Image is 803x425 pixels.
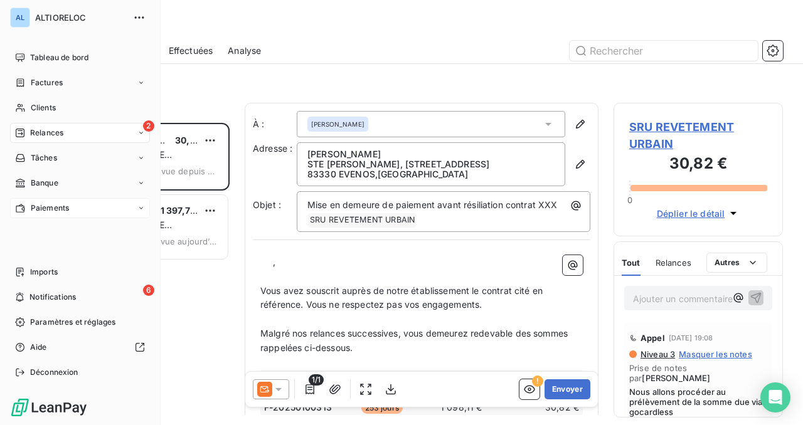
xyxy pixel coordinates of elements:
[760,382,790,412] div: Open Intercom Messenger
[653,206,744,221] button: Déplier le détail
[10,8,30,28] div: AL
[307,199,558,210] span: Mise en demeure de paiement avant résiliation contrat XXX
[502,401,580,414] td: 30,82 €
[260,285,545,310] span: Vous avez souscrit auprès de notre établissement le contrat cité en référence. Vous ne respectez ...
[31,152,57,164] span: Tâches
[639,349,675,359] span: Niveau 3
[30,367,78,378] span: Déconnexion
[30,266,58,278] span: Imports
[545,379,590,399] button: Envoyer
[29,291,76,303] span: Notifications
[679,349,752,359] span: Masquer les notes
[669,334,713,342] span: [DATE] 19:08
[147,236,218,246] span: prévue aujourd’hui
[30,52,88,63] span: Tableau de bord
[175,135,210,145] span: 30,82 €
[31,177,58,189] span: Banque
[629,363,767,383] span: Prise de notes par
[629,387,767,417] span: Nous allons procéder au prélèvement de la somme due via gocardless
[656,258,691,268] span: Relances
[422,401,501,414] td: 1 098,11 €
[262,370,581,382] span: Total TTC à régler : 30,82 €
[30,317,115,328] span: Paramètres et réglages
[627,195,632,205] span: 0
[253,118,297,130] label: À :
[642,373,710,383] span: [PERSON_NAME]
[161,205,205,216] span: 1 397,72 €
[570,41,758,61] input: Rechercher
[260,328,570,353] span: Malgré nos relances successives, vous demeurez redevable des sommes rappelées ci-dessous.
[361,402,403,414] span: 253 jours
[308,213,417,228] span: SRU REVETEMENT URBAIN
[307,159,555,169] p: STE [PERSON_NAME], [STREET_ADDRESS]
[264,401,332,414] span: F-20250100313
[143,285,154,296] span: 6
[657,207,725,220] span: Déplier le détail
[253,143,292,154] span: Adresse :
[31,202,69,214] span: Paiements
[629,152,767,177] h3: 30,82 €
[307,149,555,159] p: [PERSON_NAME]
[30,127,63,139] span: Relances
[622,258,641,268] span: Tout
[641,333,665,343] span: Appel
[10,397,88,417] img: Logo LeanPay
[10,337,150,357] a: Aide
[629,118,767,152] span: SRU REVETEMENT URBAIN
[228,45,261,57] span: Analyse
[307,169,555,179] p: 83330 EVENOS , [GEOGRAPHIC_DATA]
[35,13,125,23] span: ALTIORELOC
[273,256,275,267] span: ,
[309,374,324,386] span: 1/1
[311,120,364,129] span: [PERSON_NAME]
[169,45,213,57] span: Effectuées
[31,77,63,88] span: Factures
[147,166,218,176] span: prévue depuis 3 jours
[31,102,56,113] span: Clients
[253,199,281,210] span: Objet :
[143,120,154,132] span: 2
[30,342,47,353] span: Aide
[706,253,767,273] button: Autres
